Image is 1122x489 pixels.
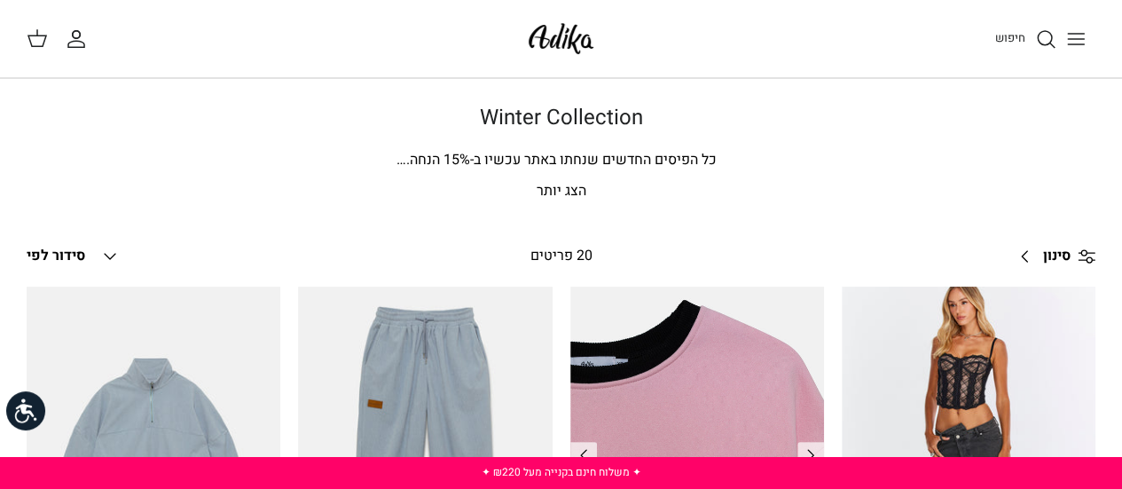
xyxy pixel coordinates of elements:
[396,149,470,170] span: % הנחה.
[429,245,693,268] div: 20 פריטים
[27,237,121,276] button: סידור לפי
[482,464,641,480] a: ✦ משלוח חינם בקנייה מעל ₪220 ✦
[27,180,1095,203] p: הצג יותר
[995,29,1025,46] span: חיפוש
[523,18,599,59] img: Adika IL
[1043,245,1071,268] span: סינון
[66,28,94,50] a: החשבון שלי
[27,106,1095,131] h1: Winter Collection
[995,28,1056,50] a: חיפוש
[570,442,597,469] a: Previous
[27,245,85,266] span: סידור לפי
[797,442,824,469] a: Previous
[1008,235,1095,278] a: סינון
[470,149,717,170] span: כל הפיסים החדשים שנחתו באתר עכשיו ב-
[1056,20,1095,59] button: Toggle menu
[443,149,459,170] span: 15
